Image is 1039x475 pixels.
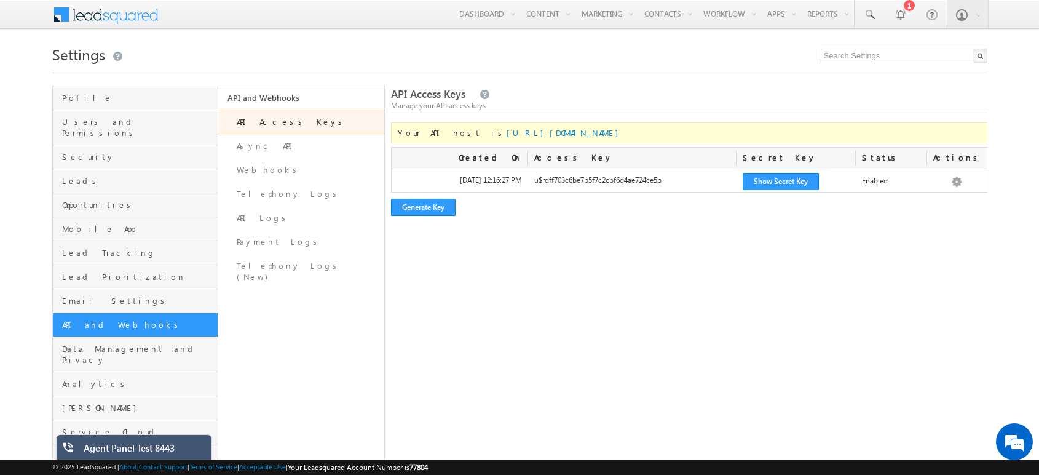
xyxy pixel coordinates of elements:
span: Service Cloud [62,426,215,437]
span: Analytics [62,378,215,389]
span: Opportunities [62,199,215,210]
input: Search Settings [821,49,987,63]
div: Secret Key [737,148,856,169]
a: Analytics [53,372,218,396]
a: Acceptable Use [239,463,286,471]
a: Opportunities [53,193,218,217]
a: Terms of Service [189,463,237,471]
a: Webhooks [218,158,384,182]
a: [URL][DOMAIN_NAME] [507,127,625,138]
a: API Access Keys [218,110,384,134]
a: Telephony Logs (New) [218,254,384,289]
a: Telephony [53,444,218,468]
span: [PERSON_NAME] [62,402,215,413]
div: Manage your API access keys [391,100,987,111]
a: Contact Support [139,463,188,471]
a: Lead Prioritization [53,265,218,289]
a: API Logs [218,206,384,230]
span: Settings [52,44,105,64]
span: Profile [62,92,215,103]
div: u$rdff703c6be7b5f7c2cbf6d4ae724ce5b [528,175,737,192]
a: Leads [53,169,218,193]
a: About [119,463,137,471]
span: Security [62,151,215,162]
div: Status [856,148,927,169]
span: Lead Tracking [62,247,215,258]
a: Users and Permissions [53,110,218,145]
span: Leads [62,175,215,186]
div: Enabled [856,175,927,192]
button: Show Secret Key [743,173,819,190]
a: Email Settings [53,289,218,313]
a: Lead Tracking [53,241,218,265]
div: Agent Panel Test 8443 [84,442,203,460]
a: Service Cloud [53,420,218,444]
span: Your API host is [398,127,625,138]
a: Telephony Logs [218,182,384,206]
span: Lead Prioritization [62,271,215,282]
div: [DATE] 12:16:27 PM [392,175,529,192]
a: [PERSON_NAME] [53,396,218,420]
span: Mobile App [62,223,215,234]
a: Payment Logs [218,230,384,254]
a: Profile [53,86,218,110]
a: API and Webhooks [218,86,384,110]
span: © 2025 LeadSquared | | | | | [52,461,428,473]
a: Async API [218,134,384,158]
span: Data Management and Privacy [62,343,215,365]
a: API and Webhooks [53,313,218,337]
span: Users and Permissions [62,116,215,138]
div: Access Key [528,148,737,169]
span: API and Webhooks [62,319,215,330]
span: Email Settings [62,295,215,306]
span: Your Leadsquared Account Number is [288,463,428,472]
span: 77804 [409,463,428,472]
div: Created On [392,148,529,169]
a: Mobile App [53,217,218,241]
button: Generate Key [391,199,456,216]
a: Data Management and Privacy [53,337,218,372]
div: Actions [927,148,987,169]
span: API Access Keys [391,87,465,101]
a: Security [53,145,218,169]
